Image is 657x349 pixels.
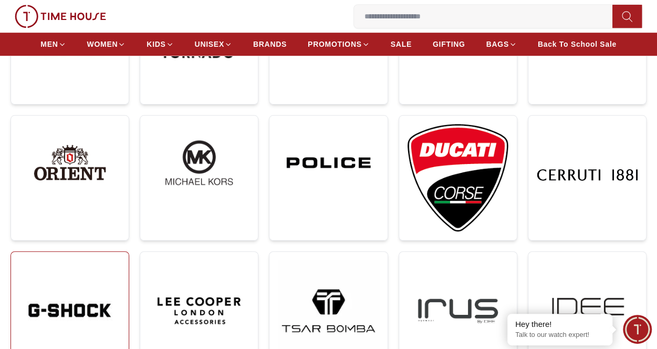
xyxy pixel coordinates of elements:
span: MEN [40,39,58,49]
span: KIDS [147,39,165,49]
a: Back To School Sale [538,35,617,54]
img: ... [19,124,120,201]
span: BRANDS [253,39,287,49]
p: Talk to our watch expert! [515,331,604,340]
a: MEN [40,35,66,54]
div: Chat Widget [623,315,652,344]
img: ... [149,124,249,201]
span: GIFTING [433,39,465,49]
img: ... [15,5,106,28]
a: PROMOTIONS [308,35,370,54]
span: SALE [391,39,412,49]
a: BAGS [486,35,516,54]
a: UNISEX [195,35,232,54]
span: BAGS [486,39,508,49]
img: ... [278,124,379,201]
a: WOMEN [87,35,126,54]
span: Back To School Sale [538,39,617,49]
a: KIDS [147,35,173,54]
a: SALE [391,35,412,54]
a: BRANDS [253,35,287,54]
a: GIFTING [433,35,465,54]
img: ... [537,124,638,225]
span: WOMEN [87,39,118,49]
span: UNISEX [195,39,224,49]
span: PROMOTIONS [308,39,362,49]
div: Hey there! [515,319,604,330]
img: ... [408,124,508,232]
